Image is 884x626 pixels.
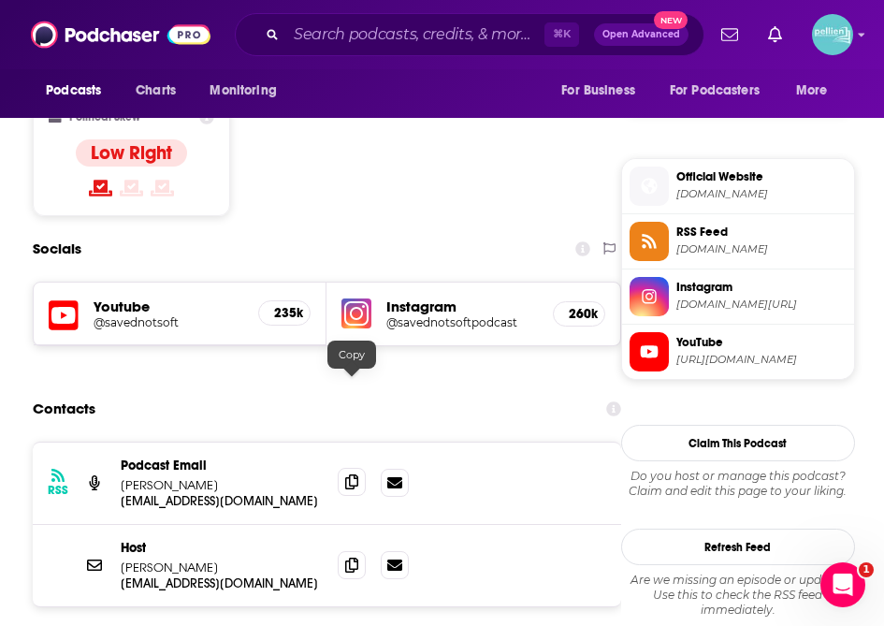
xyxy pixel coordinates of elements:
span: ⌘ K [544,22,579,47]
span: Monitoring [210,78,276,104]
a: RSS Feed[DOMAIN_NAME] [630,222,847,261]
button: Open AdvancedNew [594,23,688,46]
a: @savednotsoft [94,315,243,329]
a: Instagram[DOMAIN_NAME][URL] [630,277,847,316]
span: feeds.buzzsprout.com [676,242,847,256]
button: open menu [196,73,300,109]
h2: Socials [33,231,81,267]
p: Host [121,540,323,556]
p: [PERSON_NAME] [121,560,323,575]
div: Search podcasts, credits, & more... [235,13,704,56]
iframe: Intercom live chat [820,562,865,607]
h4: Low Right [91,141,172,165]
div: Are we missing an episode or update? Use this to check the RSS feed immediately. [621,573,855,618]
a: Show notifications dropdown [761,19,790,51]
h5: Instagram [386,298,537,315]
input: Search podcasts, credits, & more... [286,20,544,50]
h2: Contacts [33,391,95,427]
span: Open Advanced [602,30,680,39]
a: Official Website[DOMAIN_NAME] [630,167,847,206]
a: @savednotsoftpodcast [386,315,537,329]
span: For Business [561,78,635,104]
span: For Podcasters [670,78,760,104]
p: [EMAIL_ADDRESS][DOMAIN_NAME] [121,575,323,591]
span: Charts [136,78,176,104]
button: open menu [33,73,125,109]
img: User Profile [812,14,853,55]
span: More [796,78,828,104]
span: RSS Feed [676,224,847,240]
button: open menu [783,73,851,109]
span: Do you host or manage this podcast? [621,469,855,484]
span: Podcasts [46,78,101,104]
h5: 235k [274,305,295,321]
span: Instagram [676,279,847,296]
button: Claim This Podcast [621,425,855,461]
h5: @savednotsoftpodcast [386,315,521,329]
h5: 260k [569,306,589,322]
h5: @savednotsoft [94,315,228,329]
p: Podcast Email [121,458,323,473]
h3: RSS [48,483,68,498]
span: 1 [859,562,874,577]
span: Official Website [676,168,847,185]
img: Podchaser - Follow, Share and Rate Podcasts [31,17,210,52]
img: iconImage [341,298,371,328]
button: open menu [658,73,787,109]
a: YouTube[URL][DOMAIN_NAME] [630,332,847,371]
span: instagram.com/savednotsoftpodcast [676,298,847,312]
span: New [654,11,688,29]
button: Refresh Feed [621,529,855,565]
a: Show notifications dropdown [714,19,746,51]
button: open menu [548,73,659,109]
div: Copy [327,341,376,369]
span: Logged in as JessicaPellien [812,14,853,55]
p: [PERSON_NAME] [121,477,323,493]
button: Show profile menu [812,14,853,55]
span: https://www.youtube.com/@savednotsoft [676,353,847,367]
h5: Youtube [94,298,243,315]
div: Claim and edit this page to your liking. [621,469,855,499]
a: Charts [123,73,187,109]
p: [EMAIL_ADDRESS][DOMAIN_NAME] [121,493,323,509]
span: buzzsprout.com [676,187,847,201]
span: YouTube [676,334,847,351]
